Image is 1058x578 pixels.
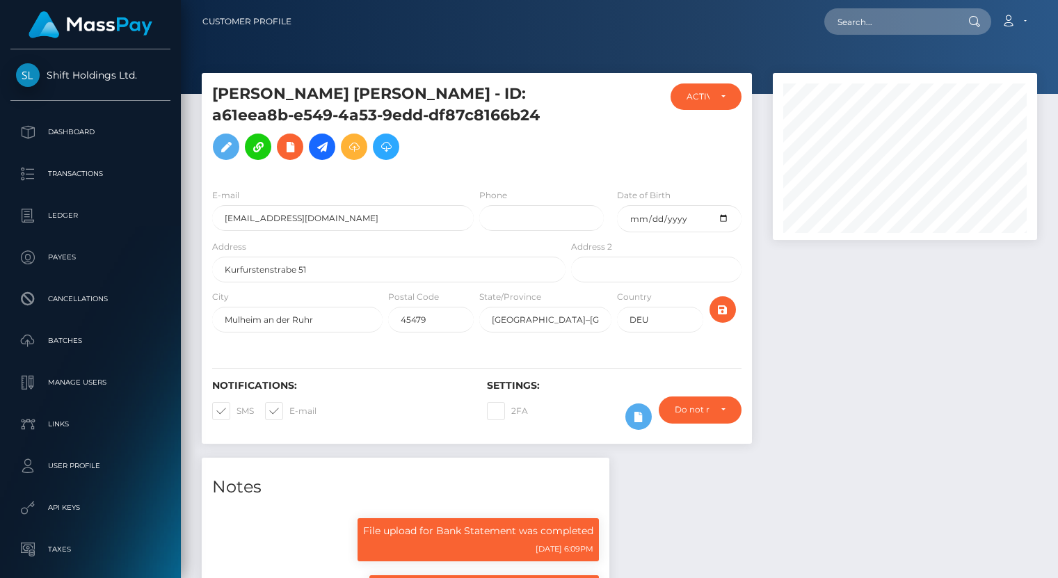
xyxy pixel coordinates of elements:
h5: [PERSON_NAME] [PERSON_NAME] - ID: a61eea8b-e549-4a53-9edd-df87c8166b24 [212,83,558,167]
label: 2FA [487,402,528,420]
a: Manage Users [10,365,170,400]
p: Manage Users [16,372,165,393]
button: ACTIVE [671,83,742,110]
label: E-mail [212,189,239,202]
p: File upload for Bank Statement was completed [363,524,593,538]
label: Address 2 [571,241,612,253]
label: Address [212,241,246,253]
a: Batches [10,323,170,358]
div: Do not require [675,404,709,415]
p: Taxes [16,539,165,560]
a: Transactions [10,156,170,191]
button: Do not require [659,396,741,423]
a: Links [10,407,170,442]
a: API Keys [10,490,170,525]
label: City [212,291,229,303]
p: Transactions [16,163,165,184]
label: E-mail [265,402,316,420]
label: State/Province [479,291,541,303]
p: Cancellations [16,289,165,310]
small: [DATE] 6:09PM [536,544,593,554]
p: Ledger [16,205,165,226]
a: User Profile [10,449,170,483]
h4: Notes [212,475,599,499]
span: Shift Holdings Ltd. [10,69,170,81]
a: Taxes [10,532,170,567]
a: Ledger [10,198,170,233]
input: Search... [824,8,955,35]
p: Dashboard [16,122,165,143]
img: Shift Holdings Ltd. [16,63,40,87]
div: ACTIVE [687,91,710,102]
a: Cancellations [10,282,170,316]
p: Links [16,414,165,435]
p: API Keys [16,497,165,518]
p: User Profile [16,456,165,476]
h6: Settings: [487,380,741,392]
label: SMS [212,402,254,420]
p: Batches [16,330,165,351]
label: Phone [479,189,507,202]
a: Payees [10,240,170,275]
label: Date of Birth [617,189,671,202]
label: Country [617,291,652,303]
a: Customer Profile [202,7,291,36]
img: MassPay Logo [29,11,152,38]
h6: Notifications: [212,380,466,392]
label: Postal Code [388,291,439,303]
a: Initiate Payout [309,134,335,160]
a: Dashboard [10,115,170,150]
p: Payees [16,247,165,268]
